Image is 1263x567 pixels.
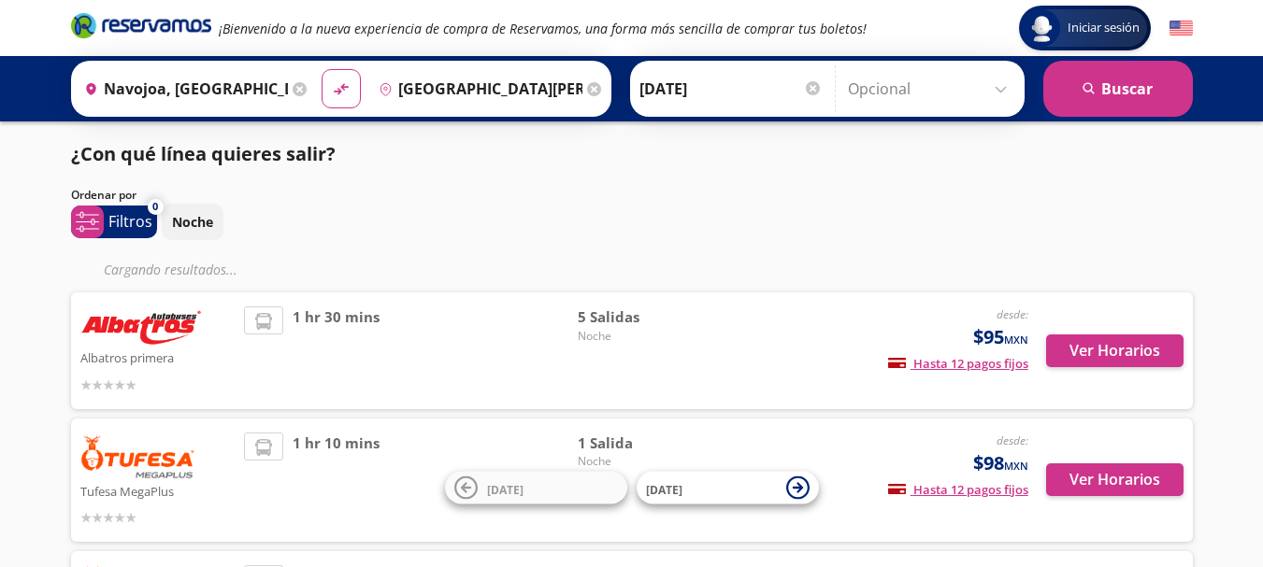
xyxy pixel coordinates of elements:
button: Ver Horarios [1046,463,1184,496]
span: $95 [973,323,1028,351]
em: desde: [997,306,1028,322]
p: Tufesa MegaPlus [80,479,236,502]
span: Iniciar sesión [1060,19,1147,37]
span: [DATE] [487,481,524,497]
em: ¡Bienvenido a la nueva experiencia de compra de Reservamos, una forma más sencilla de comprar tus... [219,20,867,37]
em: desde: [997,432,1028,448]
span: $98 [973,449,1028,477]
span: Noche [578,453,709,470]
span: [DATE] [646,481,682,497]
p: Albatros primera [80,346,236,368]
span: 0 [152,199,158,215]
button: Buscar [1043,61,1193,117]
a: Brand Logo [71,11,211,45]
input: Buscar Destino [371,65,582,112]
button: Ver Horarios [1046,334,1184,367]
p: Filtros [108,210,152,233]
input: Elegir Fecha [639,65,823,112]
button: English [1170,17,1193,40]
span: Hasta 12 pagos fijos [888,481,1028,498]
small: MXN [1004,459,1028,473]
span: Noche [578,328,709,345]
input: Opcional [848,65,1015,112]
span: 1 Salida [578,432,709,454]
span: Hasta 12 pagos fijos [888,355,1028,372]
button: 0Filtros [71,206,157,238]
button: [DATE] [445,472,627,504]
p: Ordenar por [71,187,136,204]
small: MXN [1004,333,1028,347]
span: 5 Salidas [578,306,709,328]
img: Albatros primera [80,306,202,346]
i: Brand Logo [71,11,211,39]
input: Buscar Origen [77,65,288,112]
span: 1 hr 30 mins [293,306,380,395]
em: Cargando resultados ... [104,261,237,278]
p: ¿Con qué línea quieres salir? [71,140,336,168]
img: Tufesa MegaPlus [80,432,196,479]
button: Noche [162,204,223,240]
span: 1 hr 10 mins [293,432,380,529]
p: Noche [172,212,213,232]
button: [DATE] [637,472,819,504]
